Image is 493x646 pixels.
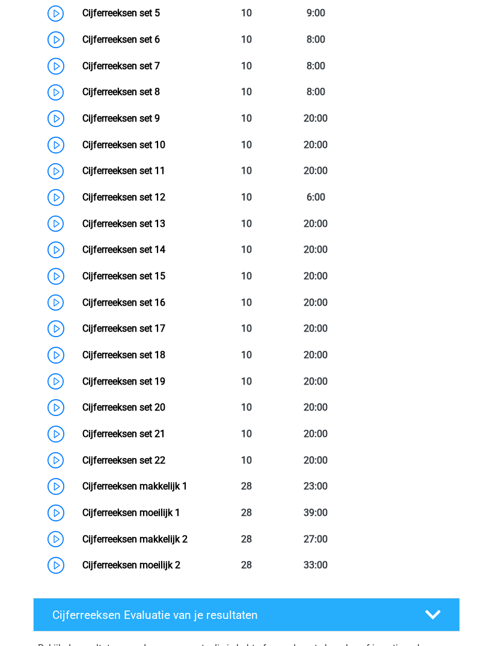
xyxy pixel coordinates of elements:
a: Cijferreeksen makkelijk 1 [82,480,188,492]
a: Cijferreeksen set 9 [82,113,160,124]
a: Cijferreeksen set 17 [82,323,165,334]
a: Cijferreeksen set 6 [82,34,160,45]
a: Cijferreeksen set 21 [82,428,165,439]
a: Cijferreeksen moeilijk 1 [82,507,180,518]
a: Cijferreeksen makkelijk 2 [82,533,188,545]
a: Cijferreeksen set 10 [82,139,165,151]
h4: Cijferreeksen Evaluatie van je resultaten [52,608,407,622]
a: Cijferreeksen set 12 [82,191,165,203]
a: Cijferreeksen Evaluatie van je resultaten [28,598,465,632]
a: Cijferreeksen set 5 [82,7,160,19]
a: Cijferreeksen moeilijk 2 [82,559,180,571]
a: Cijferreeksen set 18 [82,349,165,361]
a: Cijferreeksen set 11 [82,165,165,176]
a: Cijferreeksen set 15 [82,270,165,282]
a: Cijferreeksen set 19 [82,376,165,387]
a: Cijferreeksen set 13 [82,218,165,229]
a: Cijferreeksen set 14 [82,244,165,255]
a: Cijferreeksen set 20 [82,402,165,413]
a: Cijferreeksen set 8 [82,86,160,98]
a: Cijferreeksen set 7 [82,60,160,72]
a: Cijferreeksen set 22 [82,455,165,466]
a: Cijferreeksen set 16 [82,297,165,308]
